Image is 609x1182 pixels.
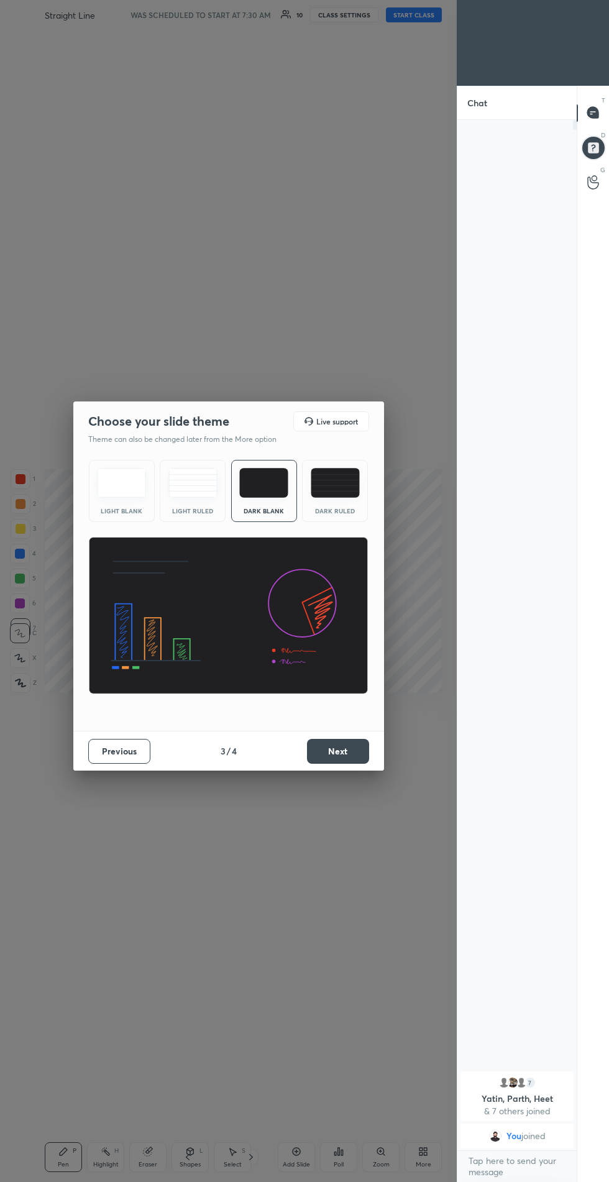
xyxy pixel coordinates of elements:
h2: Choose your slide theme [88,413,229,429]
img: default.png [515,1076,528,1089]
h4: 4 [232,744,237,758]
button: Next [307,739,369,764]
p: & 7 others joined [468,1106,566,1116]
button: Previous [88,739,150,764]
p: Theme can also be changed later from the More option [88,434,290,445]
p: T [602,96,605,105]
div: Dark Blank [239,508,289,514]
div: grid [457,1069,577,1151]
img: 42cb706bbb014163b8d3cea54d327aeb.jpg [506,1076,519,1089]
img: lightRuledTheme.5fabf969.svg [168,468,217,498]
p: G [600,165,605,175]
h5: Live support [316,418,358,425]
h4: 3 [221,744,226,758]
img: default.png [498,1076,510,1089]
img: cde654daf9264748bc121c7fe7fc3cfe.jpg [489,1130,501,1142]
div: 7 [524,1076,536,1089]
span: joined [521,1131,546,1141]
img: darkTheme.f0cc69e5.svg [239,468,288,498]
img: darkThemeBanner.d06ce4a2.svg [88,537,369,695]
div: Light Ruled [168,508,217,514]
span: You [506,1131,521,1141]
div: Dark Ruled [310,508,360,514]
p: Yatin, Parth, Heet [468,1094,566,1104]
p: Chat [457,86,497,119]
img: darkRuledTheme.de295e13.svg [311,468,360,498]
h4: / [227,744,231,758]
img: lightTheme.e5ed3b09.svg [97,468,146,498]
p: D [601,131,605,140]
div: Light Blank [97,508,147,514]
